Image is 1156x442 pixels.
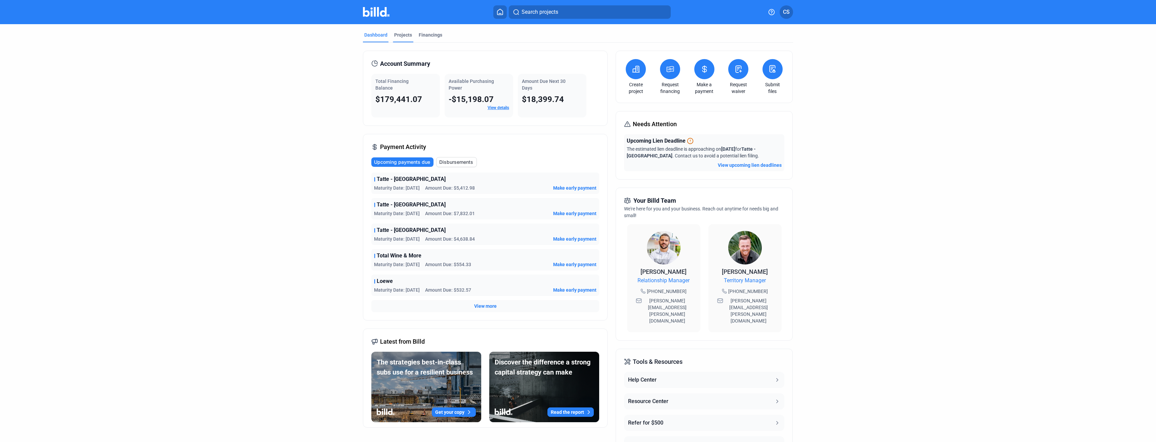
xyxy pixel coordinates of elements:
[377,175,446,183] span: Tatte - [GEOGRAPHIC_DATA]
[432,407,476,417] button: Get your copy
[425,236,475,242] span: Amount Due: $4,638.84
[374,159,430,165] span: Upcoming payments due
[624,372,784,388] button: Help Center
[425,287,471,293] span: Amount Due: $532.57
[553,210,596,217] button: Make early payment
[374,287,420,293] span: Maturity Date: [DATE]
[547,407,594,417] button: Read the report
[633,196,676,205] span: Your Billd Team
[658,81,682,95] a: Request financing
[436,157,477,167] button: Disbursements
[624,81,648,95] a: Create project
[474,303,497,309] button: View more
[727,81,750,95] a: Request waiver
[647,288,687,295] span: [PHONE_NUMBER]
[624,393,784,409] button: Resource Center
[641,268,687,275] span: [PERSON_NAME]
[380,337,425,346] span: Latest from Billd
[553,261,596,268] button: Make early payment
[375,95,422,104] span: $179,441.07
[374,236,420,242] span: Maturity Date: [DATE]
[449,79,494,91] span: Available Purchasing Power
[522,95,564,104] span: $18,399.74
[380,59,430,68] span: Account Summary
[371,157,433,167] button: Upcoming payments due
[637,277,690,285] span: Relationship Manager
[425,210,475,217] span: Amount Due: $7,832.01
[364,32,387,38] div: Dashboard
[724,277,766,285] span: Territory Manager
[363,7,389,17] img: Billd Company Logo
[693,81,716,95] a: Make a payment
[761,81,784,95] a: Submit files
[377,201,446,209] span: Tatte - [GEOGRAPHIC_DATA]
[643,297,692,324] span: [PERSON_NAME][EMAIL_ADDRESS][PERSON_NAME][DOMAIN_NAME]
[628,376,657,384] div: Help Center
[419,32,442,38] div: Financings
[394,32,412,38] div: Projects
[377,277,393,285] span: Loewe
[509,5,671,19] button: Search projects
[380,142,426,152] span: Payment Activity
[553,236,596,242] button: Make early payment
[374,210,420,217] span: Maturity Date: [DATE]
[425,185,475,191] span: Amount Due: $5,412.98
[377,357,476,377] div: The strategies best-in-class subs use for a resilient business
[624,206,778,218] span: We're here for you and your business. Reach out anytime for needs big and small!
[780,5,793,19] button: CS
[725,297,773,324] span: [PERSON_NAME][EMAIL_ADDRESS][PERSON_NAME][DOMAIN_NAME]
[553,287,596,293] button: Make early payment
[439,159,473,165] span: Disbursements
[721,146,735,152] span: [DATE]
[375,79,409,91] span: Total Financing Balance
[522,8,558,16] span: Search projects
[722,268,768,275] span: [PERSON_NAME]
[377,252,421,260] span: Total Wine & More
[425,261,471,268] span: Amount Due: $554.33
[647,231,680,264] img: Relationship Manager
[633,119,677,129] span: Needs Attention
[522,79,566,91] span: Amount Due Next 30 Days
[374,261,420,268] span: Maturity Date: [DATE]
[495,357,594,377] div: Discover the difference a strong capital strategy can make
[627,146,759,158] span: The estimated lien deadline is approaching on for . Contact us to avoid a potential lien filing.
[633,357,683,366] span: Tools & Resources
[628,419,663,427] div: Refer for $500
[628,397,668,405] div: Resource Center
[624,415,784,431] button: Refer for $500
[377,226,446,234] span: Tatte - [GEOGRAPHIC_DATA]
[783,8,790,16] span: CS
[728,288,768,295] span: [PHONE_NUMBER]
[553,185,596,191] button: Make early payment
[488,105,509,110] a: View details
[374,185,420,191] span: Maturity Date: [DATE]
[627,137,686,145] span: Upcoming Lien Deadline
[728,231,762,264] img: Territory Manager
[718,162,782,168] button: View upcoming lien deadlines
[449,95,494,104] span: -$15,198.07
